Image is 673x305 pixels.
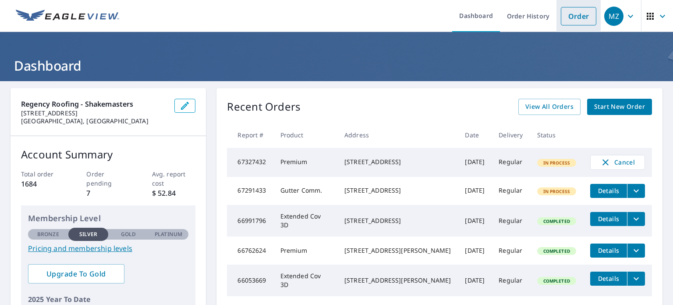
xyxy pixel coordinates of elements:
[458,177,492,205] td: [DATE]
[86,188,130,198] p: 7
[344,216,451,225] div: [STREET_ADDRESS]
[594,101,645,112] span: Start New Order
[21,169,65,179] p: Total order
[458,205,492,237] td: [DATE]
[538,278,575,284] span: Completed
[273,205,337,237] td: Extended Cov 3D
[492,122,530,148] th: Delivery
[152,169,196,188] p: Avg. report cost
[538,218,575,224] span: Completed
[35,269,117,279] span: Upgrade To Gold
[86,169,130,188] p: Order pending
[595,246,622,255] span: Details
[538,248,575,254] span: Completed
[595,187,622,195] span: Details
[627,244,645,258] button: filesDropdownBtn-66762624
[227,99,301,115] p: Recent Orders
[590,184,627,198] button: detailsBtn-67291433
[538,188,576,194] span: In Process
[599,157,636,168] span: Cancel
[21,99,167,109] p: Regency Roofing - Shakemasters
[627,212,645,226] button: filesDropdownBtn-66991796
[492,205,530,237] td: Regular
[273,148,337,177] td: Premium
[458,265,492,296] td: [DATE]
[590,155,645,170] button: Cancel
[530,122,584,148] th: Status
[492,265,530,296] td: Regular
[595,274,622,283] span: Details
[587,99,652,115] a: Start New Order
[344,276,451,285] div: [STREET_ADDRESS][PERSON_NAME]
[344,158,451,166] div: [STREET_ADDRESS]
[21,117,167,125] p: [GEOGRAPHIC_DATA], [GEOGRAPHIC_DATA]
[595,215,622,223] span: Details
[16,10,119,23] img: EV Logo
[492,148,530,177] td: Regular
[79,230,98,238] p: Silver
[518,99,581,115] a: View All Orders
[604,7,623,26] div: MZ
[538,160,576,166] span: In Process
[273,122,337,148] th: Product
[590,272,627,286] button: detailsBtn-66053669
[28,264,124,283] a: Upgrade To Gold
[21,179,65,189] p: 1684
[227,177,273,205] td: 67291433
[227,205,273,237] td: 66991796
[28,243,188,254] a: Pricing and membership levels
[273,177,337,205] td: Gutter Comm.
[11,57,662,75] h1: Dashboard
[227,122,273,148] th: Report #
[627,272,645,286] button: filesDropdownBtn-66053669
[121,230,136,238] p: Gold
[155,230,182,238] p: Platinum
[337,122,458,148] th: Address
[273,237,337,265] td: Premium
[273,265,337,296] td: Extended Cov 3D
[37,230,59,238] p: Bronze
[561,7,596,25] a: Order
[492,237,530,265] td: Regular
[525,101,574,112] span: View All Orders
[21,109,167,117] p: [STREET_ADDRESS]
[344,246,451,255] div: [STREET_ADDRESS][PERSON_NAME]
[458,122,492,148] th: Date
[28,294,188,305] p: 2025 Year To Date
[492,177,530,205] td: Regular
[344,186,451,195] div: [STREET_ADDRESS]
[227,265,273,296] td: 66053669
[21,147,195,162] p: Account Summary
[458,237,492,265] td: [DATE]
[590,212,627,226] button: detailsBtn-66991796
[590,244,627,258] button: detailsBtn-66762624
[227,148,273,177] td: 67327432
[627,184,645,198] button: filesDropdownBtn-67291433
[458,148,492,177] td: [DATE]
[152,188,196,198] p: $ 52.84
[28,212,188,224] p: Membership Level
[227,237,273,265] td: 66762624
